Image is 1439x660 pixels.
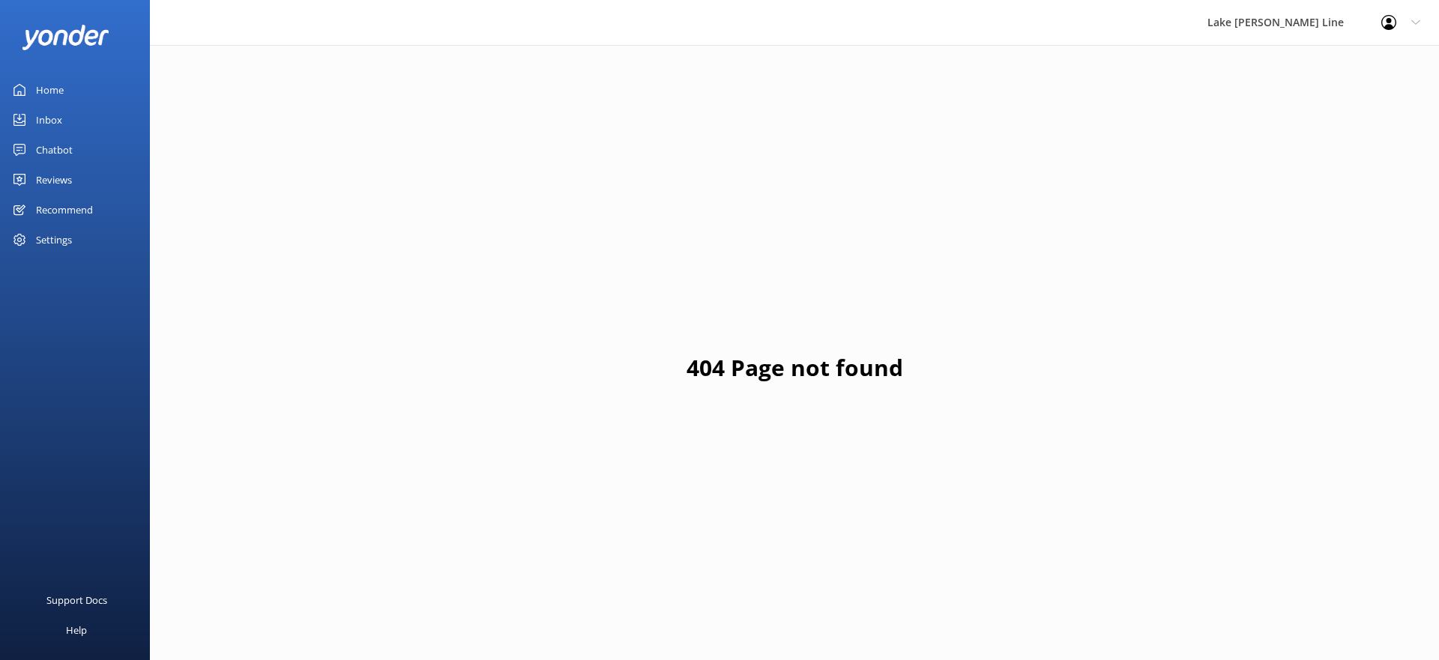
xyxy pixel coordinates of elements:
[36,225,72,255] div: Settings
[36,135,73,165] div: Chatbot
[36,105,62,135] div: Inbox
[36,75,64,105] div: Home
[66,615,87,645] div: Help
[36,195,93,225] div: Recommend
[687,350,903,386] h1: 404 Page not found
[36,165,72,195] div: Reviews
[22,25,109,49] img: yonder-white-logo.png
[46,585,107,615] div: Support Docs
